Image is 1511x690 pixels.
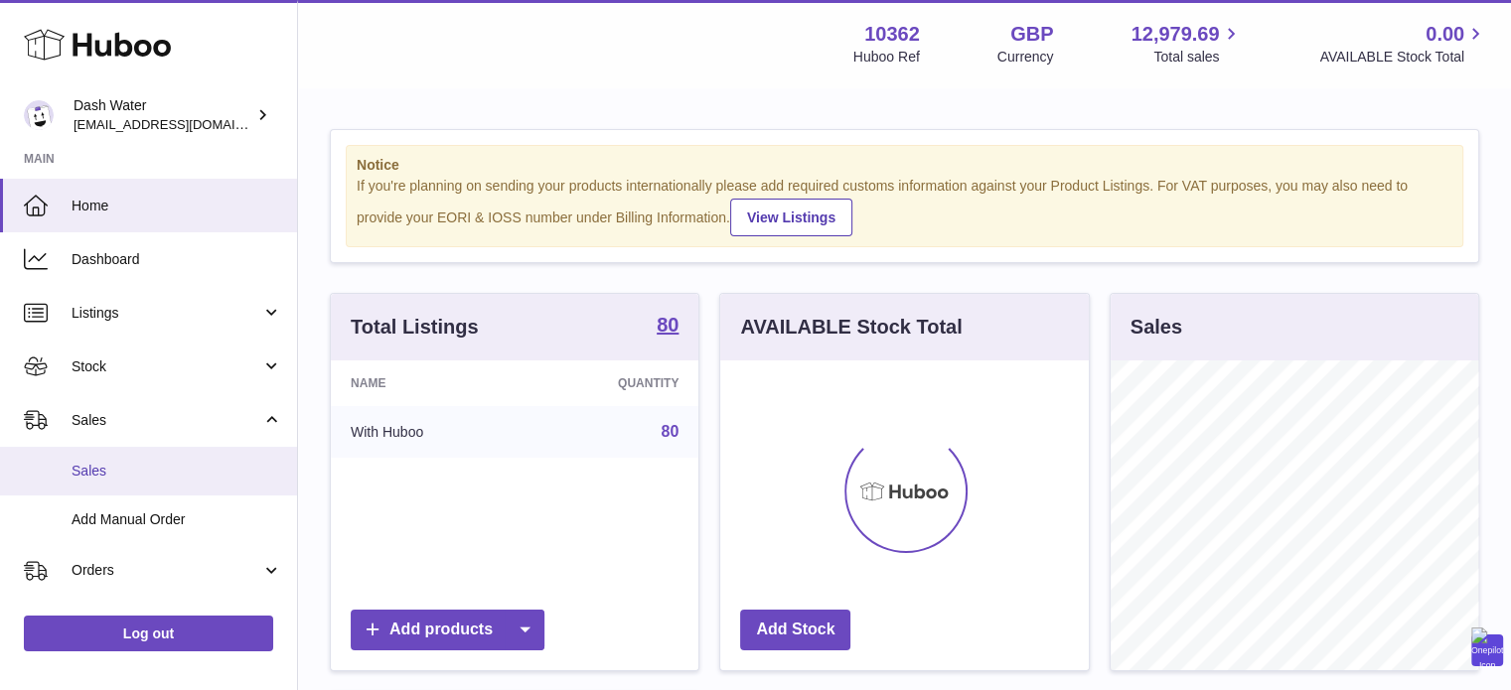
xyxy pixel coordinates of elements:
[657,315,679,339] a: 80
[740,314,962,341] h3: AVAILABLE Stock Total
[1131,314,1182,341] h3: Sales
[331,360,525,406] th: Name
[357,156,1452,175] strong: Notice
[72,304,261,323] span: Listings
[72,250,282,269] span: Dashboard
[72,510,282,529] span: Add Manual Order
[74,116,292,132] span: [EMAIL_ADDRESS][DOMAIN_NAME]
[864,21,920,48] strong: 10362
[997,48,1054,67] div: Currency
[1131,21,1242,67] a: 12,979.69 Total sales
[1319,48,1487,67] span: AVAILABLE Stock Total
[740,610,850,650] a: Add Stock
[74,96,252,134] div: Dash Water
[72,357,261,376] span: Stock
[1131,21,1219,48] span: 12,979.69
[24,616,273,651] a: Log out
[331,406,525,458] td: With Huboo
[525,360,698,406] th: Quantity
[730,199,852,236] a: View Listings
[357,177,1452,236] div: If you're planning on sending your products internationally please add required customs informati...
[72,197,282,215] span: Home
[853,48,920,67] div: Huboo Ref
[1319,21,1487,67] a: 0.00 AVAILABLE Stock Total
[1010,21,1053,48] strong: GBP
[24,100,54,130] img: bea@dash-water.com
[657,315,679,335] strong: 80
[1153,48,1242,67] span: Total sales
[351,314,479,341] h3: Total Listings
[662,423,680,440] a: 80
[72,462,282,481] span: Sales
[72,561,261,580] span: Orders
[351,610,544,650] a: Add products
[1426,21,1464,48] span: 0.00
[72,411,261,430] span: Sales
